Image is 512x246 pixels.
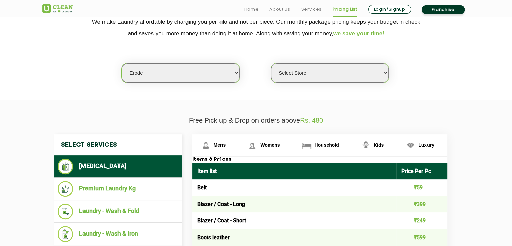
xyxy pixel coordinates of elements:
span: Kids [374,142,384,148]
p: We make Laundry affordable by charging you per kilo and not per piece. Our monthly package pricin... [42,16,470,39]
h3: Items & Prices [192,157,447,163]
td: Boots leather [192,229,397,246]
img: Household [301,140,312,151]
img: Premium Laundry Kg [58,181,73,197]
li: Premium Laundry Kg [58,181,179,197]
span: Household [314,142,339,148]
td: Blazer / Coat - Long [192,196,397,212]
td: ₹249 [396,212,447,229]
td: ₹599 [396,229,447,246]
li: Laundry - Wash & Fold [58,204,179,219]
td: ₹59 [396,179,447,196]
a: Home [244,5,259,13]
h4: Select Services [54,134,182,155]
a: Services [301,5,321,13]
a: Pricing List [333,5,357,13]
img: Laundry - Wash & Fold [58,204,73,219]
a: About us [269,5,290,13]
span: Rs. 480 [300,117,323,124]
img: Mens [200,140,212,151]
span: Mens [214,142,226,148]
a: Franchise [422,5,465,14]
span: Womens [260,142,280,148]
span: we save your time! [333,30,384,37]
li: [MEDICAL_DATA] [58,159,179,174]
th: Item list [192,163,397,179]
td: Blazer / Coat - Short [192,212,397,229]
img: Womens [246,140,258,151]
td: ₹399 [396,196,447,212]
img: Luxury [405,140,416,151]
img: Dry Cleaning [58,159,73,174]
span: Luxury [418,142,434,148]
li: Laundry - Wash & Iron [58,226,179,242]
img: Kids [360,140,372,151]
td: Belt [192,179,397,196]
th: Price Per Pc [396,163,447,179]
a: Login/Signup [368,5,411,14]
img: UClean Laundry and Dry Cleaning [42,4,73,13]
p: Free Pick up & Drop on orders above [42,117,470,124]
img: Laundry - Wash & Iron [58,226,73,242]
